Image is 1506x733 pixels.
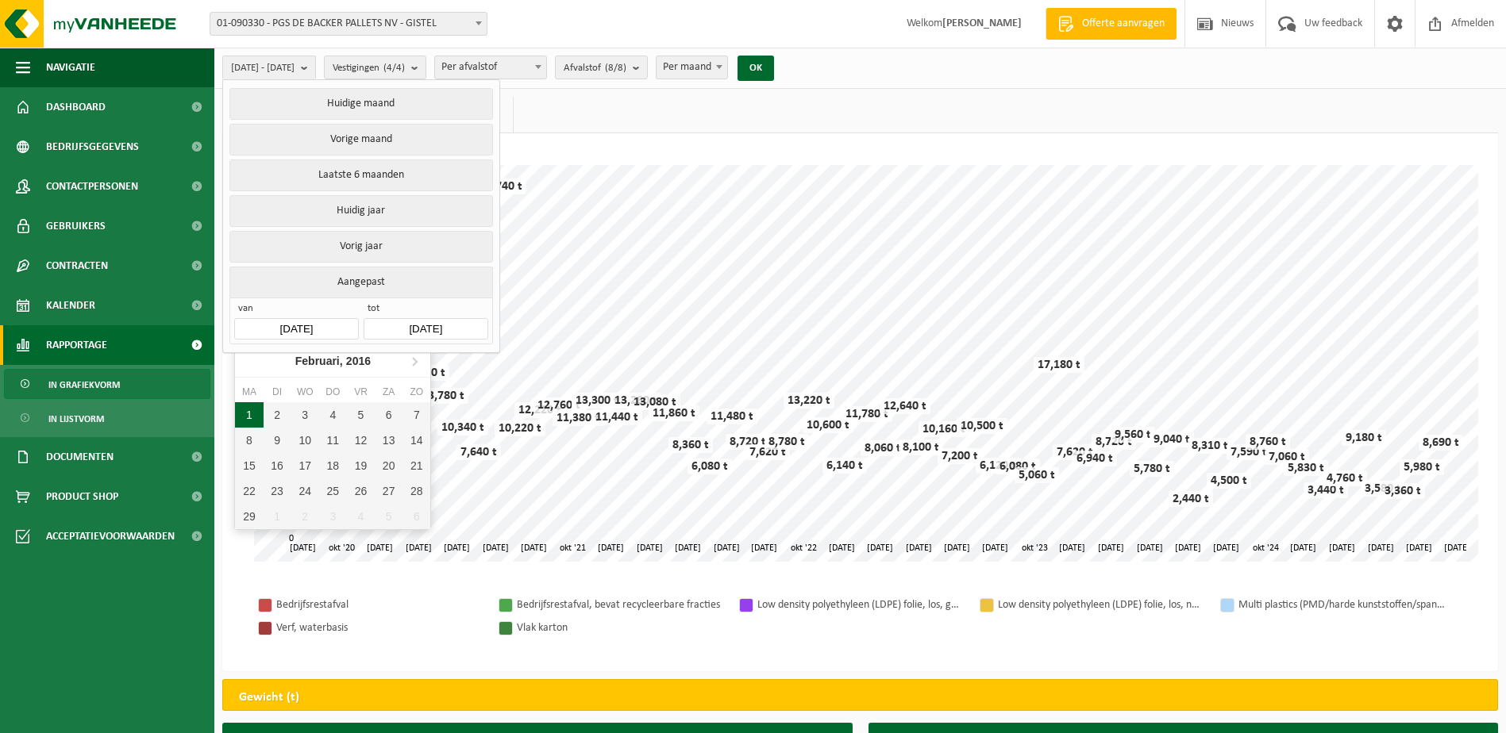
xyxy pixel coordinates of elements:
[229,195,492,227] button: Huidig jaar
[861,440,905,456] div: 8,060 t
[668,437,713,453] div: 8,360 t
[383,63,405,73] count: (4/4)
[605,63,626,73] count: (8/8)
[1323,470,1367,486] div: 4,760 t
[1304,482,1348,498] div: 3,440 t
[996,459,1040,474] div: 6,080 t
[347,478,375,504] div: 26
[957,418,1007,434] div: 10,500 t
[942,17,1022,29] strong: [PERSON_NAME]
[235,478,263,504] div: 22
[745,444,790,460] div: 7,620 t
[46,48,95,87] span: Navigatie
[4,369,210,399] a: In grafiekvorm
[289,348,377,374] div: Februari,
[1419,435,1463,451] div: 8,690 t
[1150,432,1194,447] div: 9,040 t
[1015,467,1059,483] div: 5,060 t
[231,56,295,80] span: [DATE] - [DATE]
[319,453,347,478] div: 18
[291,453,319,478] div: 17
[222,56,316,79] button: [DATE] - [DATE]
[803,417,853,433] div: 10,600 t
[4,403,210,433] a: In lijstvorm
[707,409,757,424] div: 11,480 t
[880,398,930,414] div: 12,640 t
[319,402,347,428] div: 4
[765,434,809,450] div: 8,780 t
[210,13,487,35] span: 01-090330 - PGS DE BACKER PALLETS NV - GISTEL
[533,397,584,413] div: 12,760 t
[364,302,487,318] span: tot
[375,384,402,400] div: za
[46,477,118,516] span: Product Shop
[591,409,642,425] div: 11,440 t
[1034,357,1084,373] div: 17,180 t
[319,384,347,400] div: do
[517,618,723,638] div: Vlak karton
[610,393,661,409] div: 13,280 t
[1111,427,1155,443] div: 9,560 t
[46,167,138,206] span: Contactpersonen
[235,428,263,453] div: 8
[235,453,263,478] div: 15
[319,478,347,504] div: 25
[48,404,104,434] span: In lijstvorm
[1342,430,1386,446] div: 9,180 t
[564,56,626,80] span: Afvalstof
[1265,449,1309,465] div: 7,060 t
[938,448,982,464] div: 7,200 t
[784,393,834,409] div: 13,220 t
[291,402,319,428] div: 3
[291,478,319,504] div: 24
[375,428,402,453] div: 13
[375,504,402,529] div: 5
[264,453,291,478] div: 16
[726,434,770,450] div: 8,720 t
[229,124,492,155] button: Vorige maand
[234,302,358,318] span: van
[291,428,319,453] div: 10
[319,428,347,453] div: 11
[346,355,371,366] i: 2016
[649,405,699,421] div: 11,860 t
[402,478,430,504] div: 28
[402,504,430,529] div: 6
[842,406,892,422] div: 11,780 t
[223,680,315,715] h2: Gewicht (t)
[46,286,95,325] span: Kalender
[347,428,375,453] div: 12
[235,384,263,400] div: ma
[229,159,492,191] button: Laatste 6 maanden
[264,384,291,400] div: di
[456,444,501,460] div: 7,640 t
[976,458,1020,474] div: 6,120 t
[347,504,375,529] div: 4
[229,88,492,120] button: Huidige maand
[276,595,483,615] div: Bedrijfsrestafval
[48,370,120,400] span: In grafiekvorm
[1400,459,1444,475] div: 5,980 t
[1284,460,1328,476] div: 5,830 t
[229,231,492,263] button: Vorig jaar
[919,421,969,437] div: 10,160 t
[375,402,402,428] div: 6
[437,420,488,436] div: 10,340 t
[514,402,565,418] div: 12,220 t
[402,384,430,400] div: zo
[264,428,291,453] div: 9
[46,437,114,477] span: Documenten
[1130,461,1174,477] div: 5,780 t
[1238,595,1445,615] div: Multi plastics (PMD/harde kunststoffen/spanbanden/EPS/folie naturel/folie gemengd)
[1227,444,1271,460] div: 7,590 t
[572,393,622,409] div: 13,300 t
[899,439,943,455] div: 8,100 t
[46,325,107,365] span: Rapportage
[347,402,375,428] div: 5
[333,56,405,80] span: Vestigingen
[210,12,487,36] span: 01-090330 - PGS DE BACKER PALLETS NV - GISTEL
[46,516,175,556] span: Acceptatievoorwaarden
[435,56,546,79] span: Per afvalstof
[1078,16,1169,32] span: Offerte aanvragen
[657,56,727,79] span: Per maand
